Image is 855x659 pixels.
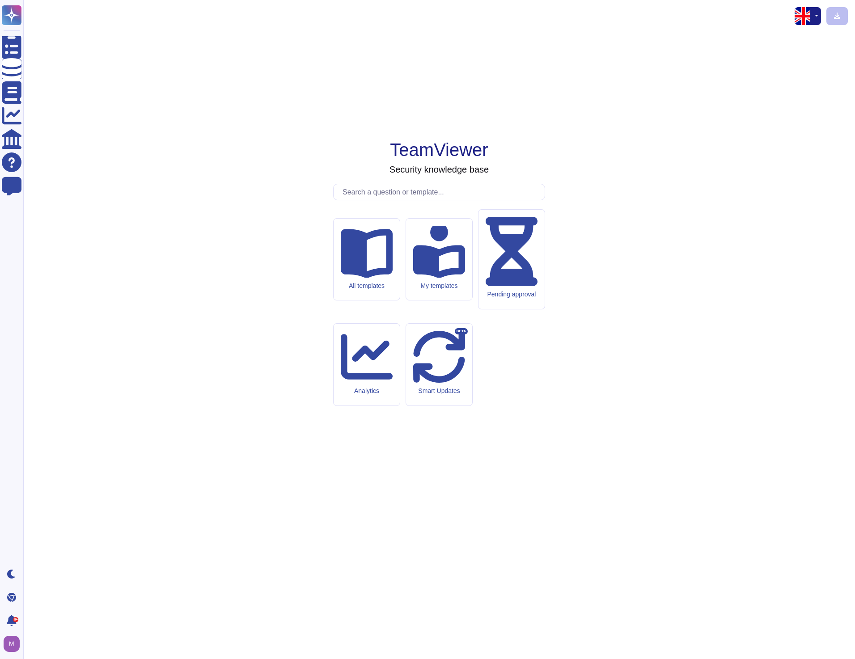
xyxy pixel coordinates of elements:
div: Analytics [341,387,393,395]
img: user [4,636,20,652]
img: en [795,7,813,25]
div: My templates [413,282,465,290]
input: Search a question or template... [338,184,545,200]
button: user [2,634,26,654]
div: 9+ [13,617,18,622]
h3: Security knowledge base [389,164,489,175]
div: All templates [341,282,393,290]
div: Smart Updates [413,387,465,395]
div: BETA [455,328,468,334]
div: Pending approval [486,291,538,298]
h1: TeamViewer [390,139,488,161]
